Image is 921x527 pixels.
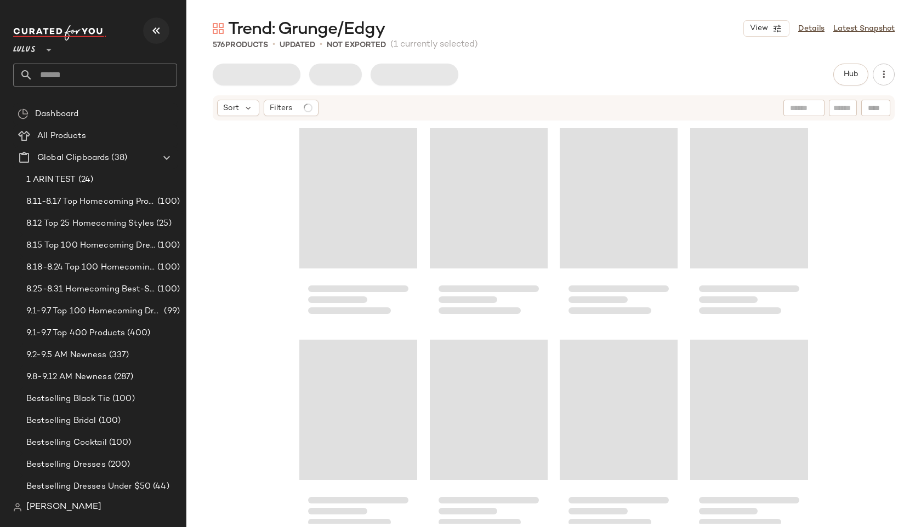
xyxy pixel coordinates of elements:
span: 8.12 Top 25 Homecoming Styles [26,217,154,230]
span: Global Clipboards [37,152,109,164]
a: Details [798,23,825,35]
span: (1 currently selected) [390,38,478,51]
span: View [749,24,768,33]
div: Loading... [560,124,678,326]
div: Loading... [430,124,548,326]
div: Loading... [690,124,808,326]
span: (400) [125,327,150,340]
img: cfy_white_logo.C9jOOHJF.svg [13,25,106,41]
span: • [272,38,275,51]
span: Sort [223,102,239,114]
span: (100) [107,437,132,449]
span: Dashboard [35,108,78,121]
span: 8.25-8.31 Homecoming Best-Sellers [26,283,155,296]
p: Not Exported [327,39,386,51]
span: (24) [76,174,94,186]
span: • [320,38,322,51]
span: (44) [151,480,169,493]
img: svg%3e [213,23,224,34]
span: 8.15 Top 100 Homecoming Dresses [26,239,155,252]
img: svg%3e [18,108,29,119]
div: Products [213,39,268,51]
span: (38) [109,152,127,164]
a: Latest Snapshot [833,23,895,35]
span: 9.2-9.5 AM Newness [26,349,107,362]
span: (100) [155,239,180,252]
span: (100) [96,415,121,427]
span: Bestselling Dresses Under $50 [26,480,151,493]
span: Filters [270,102,292,114]
span: (287) [112,371,134,383]
span: 8.18-8.24 Top 100 Homecoming Dresses [26,261,155,274]
span: (337) [107,349,129,362]
button: Hub [833,64,868,85]
span: (100) [155,283,180,296]
p: updated [280,39,315,51]
span: (25) [154,217,172,230]
span: (100) [155,196,180,208]
div: Loading... [299,124,417,326]
span: 8.11-8.17 Top Homecoming Product [26,196,155,208]
span: All Products [37,130,86,142]
span: Hub [843,70,859,79]
span: (99) [162,305,180,318]
span: (100) [155,261,180,274]
span: (200) [106,459,130,471]
span: 1 ARIN TEST [26,174,76,186]
button: View [743,20,789,37]
span: Bestselling Dresses [26,459,106,471]
span: Bestselling Black Tie [26,393,110,405]
span: 576 [213,41,225,49]
span: Bestselling Cocktail [26,437,107,449]
img: svg%3e [13,503,22,512]
span: [PERSON_NAME] [26,501,101,514]
span: Bestselling Bridal [26,415,96,427]
span: Trend: Grunge/Edgy [228,19,385,41]
span: 9.8-9.12 AM Newness [26,371,112,383]
span: 9.1-9.7 Top 400 Products [26,327,125,340]
span: (100) [110,393,135,405]
span: Lulus [13,37,36,57]
span: 9.1-9.7 Top 100 Homecoming Dresses [26,305,162,318]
